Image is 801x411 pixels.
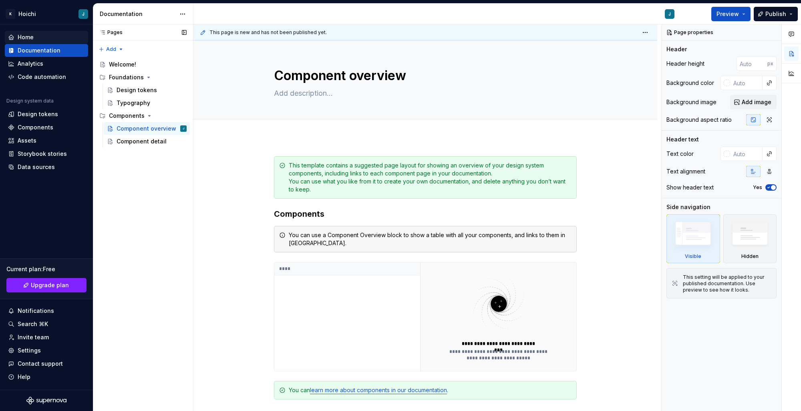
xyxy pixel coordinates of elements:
[6,98,54,104] div: Design system data
[289,161,572,193] div: This template contains a suggested page layout for showing an overview of your design system comp...
[5,44,88,57] a: Documentation
[753,184,762,191] label: Yes
[109,112,145,120] div: Components
[117,137,167,145] div: Component detail
[18,73,66,81] div: Code automation
[18,333,49,341] div: Invite team
[96,58,190,71] a: Welcome!
[289,231,572,247] div: You can use a Component Overview block to show a table with all your components, and links to the...
[5,371,88,383] button: Help
[289,386,572,394] div: You can .
[754,7,798,21] button: Publish
[18,33,34,41] div: Home
[666,167,705,175] div: Text alignment
[5,318,88,330] button: Search ⌘K
[209,29,327,36] span: This page is new and has not been published yet.
[2,5,91,22] button: KHoichiJ
[18,347,41,355] div: Settings
[5,108,88,121] a: Design tokens
[109,60,136,68] div: Welcome!
[117,99,150,107] div: Typography
[5,31,88,44] a: Home
[767,60,773,67] p: px
[5,304,88,317] button: Notifications
[685,253,701,260] div: Visible
[18,46,60,54] div: Documentation
[18,320,48,328] div: Search ⌘K
[5,357,88,370] button: Contact support
[666,60,704,68] div: Header height
[5,57,88,70] a: Analytics
[18,150,67,158] div: Storybook stories
[96,71,190,84] div: Foundations
[666,214,720,263] div: Visible
[117,86,157,94] div: Design tokens
[666,45,687,53] div: Header
[5,134,88,147] a: Assets
[5,344,88,357] a: Settings
[18,10,36,18] div: Hoichi
[109,73,144,81] div: Foundations
[31,281,69,289] span: Upgrade plan
[274,208,577,220] h3: Components
[666,183,714,191] div: Show header text
[96,29,123,36] div: Pages
[737,56,767,71] input: Auto
[741,253,759,260] div: Hidden
[5,161,88,173] a: Data sources
[310,387,447,393] a: learn more about components in our documentation
[666,150,694,158] div: Text color
[18,373,30,381] div: Help
[96,44,126,55] button: Add
[26,397,66,405] svg: Supernova Logo
[104,122,190,135] a: Component overviewJ
[6,265,87,273] div: Current plan : Free
[666,116,732,124] div: Background aspect ratio
[666,98,716,106] div: Background image
[742,98,771,106] span: Add image
[18,137,36,145] div: Assets
[104,135,190,148] a: Component detail
[18,360,63,368] div: Contact support
[730,76,763,90] input: Auto
[5,331,88,344] a: Invite team
[666,203,710,211] div: Side navigation
[183,125,184,133] div: J
[18,307,54,315] div: Notifications
[666,135,699,143] div: Header text
[18,60,43,68] div: Analytics
[5,71,88,83] a: Code automation
[711,7,751,21] button: Preview
[723,214,777,263] div: Hidden
[683,274,771,293] div: This setting will be applied to your published documentation. Use preview to see how it looks.
[668,11,671,17] div: J
[104,97,190,109] a: Typography
[6,278,87,292] a: Upgrade plan
[730,147,763,161] input: Auto
[106,46,116,52] span: Add
[765,10,786,18] span: Publish
[730,95,777,109] button: Add image
[5,121,88,134] a: Components
[117,125,176,133] div: Component overview
[104,84,190,97] a: Design tokens
[666,79,714,87] div: Background color
[18,110,58,118] div: Design tokens
[272,66,575,85] textarea: Component overview
[18,123,53,131] div: Components
[716,10,739,18] span: Preview
[82,11,85,17] div: J
[96,109,190,122] div: Components
[18,163,55,171] div: Data sources
[96,58,190,148] div: Page tree
[6,9,15,19] div: K
[5,147,88,160] a: Storybook stories
[100,10,175,18] div: Documentation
